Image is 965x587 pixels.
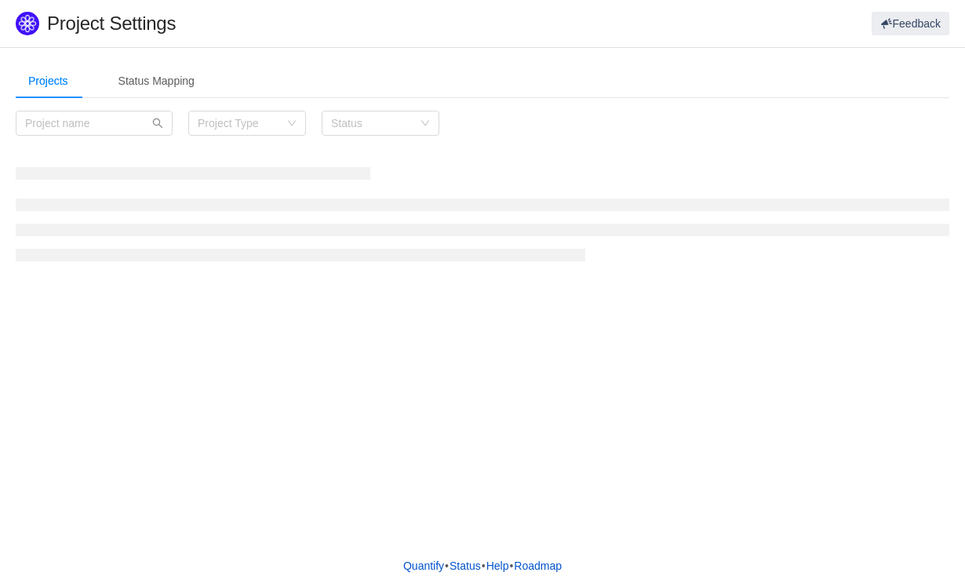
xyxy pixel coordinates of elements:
h1: Project Settings [47,12,579,35]
a: Help [486,554,510,578]
i: icon: down [287,118,297,129]
img: Quantify [16,12,39,35]
a: Status [449,554,482,578]
div: Status [331,115,413,131]
div: Project Type [198,115,279,131]
div: Status Mapping [106,64,207,99]
div: Projects [16,64,81,99]
span: • [482,560,486,572]
span: • [509,560,513,572]
input: Project name [16,111,173,136]
span: • [445,560,449,572]
i: icon: search [152,118,163,129]
a: Quantify [402,554,445,578]
a: Roadmap [513,554,563,578]
button: Feedback [872,12,949,35]
i: icon: down [421,118,430,129]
